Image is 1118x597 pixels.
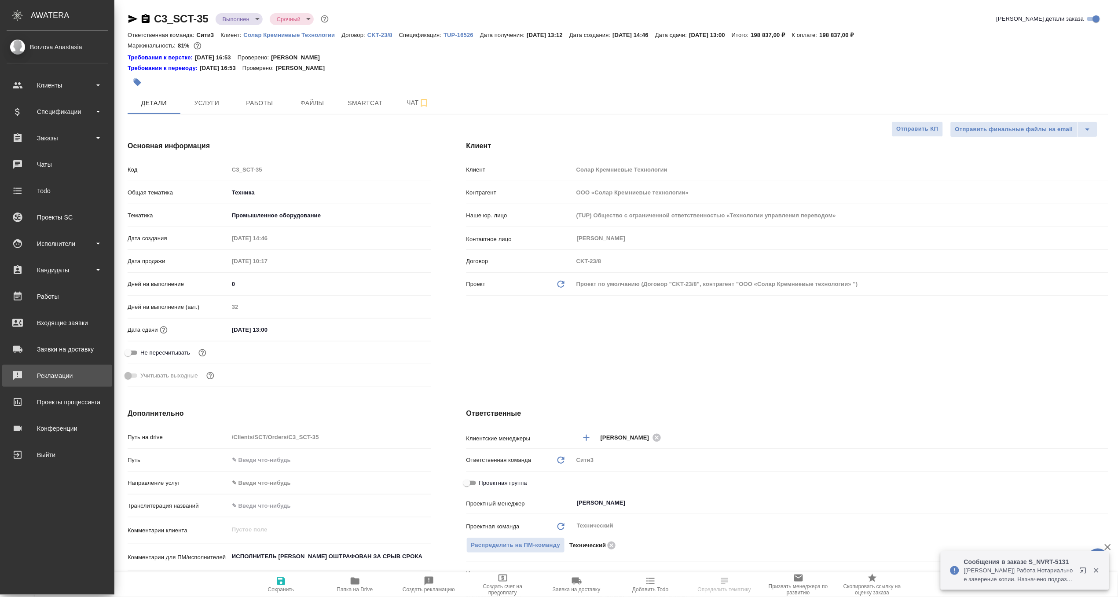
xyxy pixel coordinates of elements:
div: Проекты SC [7,211,108,224]
input: Пустое поле [573,186,1108,199]
span: Определить тематику [698,586,751,593]
span: Сохранить [268,586,294,593]
p: Контрагент [466,188,573,197]
p: Договор [466,257,573,266]
p: [DATE] 13:12 [527,32,569,38]
input: Пустое поле [573,255,1108,267]
span: Призвать менеджера по развитию [767,583,830,596]
p: Код [128,165,229,174]
div: Конференции [7,422,108,435]
button: Если добавить услуги и заполнить их объемом, то дата рассчитается автоматически [158,324,169,336]
div: Кандидаты [7,264,108,277]
div: Промышленное оборудование [229,208,431,223]
a: Конференции [2,418,112,440]
p: Ответственная команда [466,456,532,465]
p: Дата создания: [569,32,612,38]
a: Выйти [2,444,112,466]
span: Создать счет на предоплату [471,583,535,596]
p: Солар Кремниевые Технологии [244,32,342,38]
a: Рекламации [2,365,112,387]
input: ✎ Введи что-нибудь [229,278,431,290]
h4: Ответственные [466,408,1108,419]
p: Комментарии для ПМ/исполнителей [128,553,229,562]
a: Заявки на доставку [2,338,112,360]
a: TUP-16526 [444,31,480,38]
span: Скопировать ссылку на оценку заказа [841,583,904,596]
button: 🙏 [1087,549,1109,571]
div: Клиенты [7,79,108,92]
span: Детали [133,98,175,109]
p: Проектный менеджер [466,499,573,508]
div: Чаты [7,158,108,171]
p: Клиентские менеджеры [466,434,573,443]
a: Todo [2,180,112,202]
button: Заявка на доставку [540,572,614,597]
span: Проектная группа [479,479,527,487]
span: Smartcat [344,98,386,109]
button: Скопировать ссылку для ЯМессенджера [128,14,138,24]
p: Ответственная команда: [128,32,197,38]
div: Нажми, чтобы открыть папку с инструкцией [128,64,200,73]
a: Солар Кремниевые Технологии [244,31,342,38]
div: Сити3 [573,453,1108,468]
button: Добавить Todo [614,572,688,597]
p: Наше юр. лицо [466,211,573,220]
div: ✎ Введи что-нибудь [232,479,421,487]
p: Дней на выполнение (авт.) [128,303,229,311]
p: 198 837,00 ₽ [820,32,861,38]
span: Чат [397,97,439,108]
span: Создать рекламацию [403,586,455,593]
div: Нажми, чтобы открыть папку с инструкцией [128,53,195,62]
span: Учитывать выходные [140,371,198,380]
div: split button [950,121,1098,137]
div: Проект по умолчанию (Договор "CKT-23/8", контрагент "ООО «Солар Кремниевые технологии» ") [573,277,1108,292]
h4: Основная информация [128,141,431,151]
span: В заказе уже есть ответственный ПМ или ПМ группа [466,538,565,553]
p: К оплате: [792,32,820,38]
button: Выполнен [220,15,252,23]
button: 31550.77 RUB; [192,40,203,51]
textarea: ИСПОЛНИТЕЛЬ [PERSON_NAME] ОШТРАФОВАН ЗА СРЫВ СРОКА [229,549,431,564]
button: Добавить менеджера [576,427,597,448]
p: [DATE] 14:46 [613,32,656,38]
p: Маржинальность: [128,42,178,49]
p: Проектная команда [466,522,520,531]
input: ✎ Введи что-нибудь [229,323,306,336]
p: Технический [569,541,606,550]
input: Пустое поле [229,431,431,443]
div: [PERSON_NAME] [601,432,664,443]
p: [DATE] 13:00 [689,32,732,38]
input: Пустое поле [229,232,306,245]
p: [DATE] 16:53 [195,53,238,62]
p: Дата продажи [128,257,229,266]
span: Папка на Drive [337,586,373,593]
a: CKT-23/8 [367,31,399,38]
svg: Подписаться [419,98,429,108]
p: 198 837,00 ₽ [751,32,792,38]
div: Проекты процессинга [7,396,108,409]
span: Отправить КП [897,124,938,134]
a: C3_SCT-35 [154,13,209,25]
div: AWATERA [31,7,114,24]
p: Клиент [466,165,573,174]
p: CKT-23/8 [367,32,399,38]
input: Пустое поле [229,300,431,313]
p: Клиент: [220,32,243,38]
p: Дата сдачи [128,326,158,334]
span: [PERSON_NAME] детали заказа [997,15,1084,23]
button: Скопировать ссылку [140,14,151,24]
div: Входящие заявки [7,316,108,330]
div: Рекламации [7,369,108,382]
a: Требования к верстке: [128,53,195,62]
button: Закрыть [1087,567,1105,575]
p: Комментарии клиента [128,526,229,535]
p: Источник [466,569,573,578]
button: Срочный [274,15,303,23]
p: Спецификация: [399,32,444,38]
div: Выйти [7,448,108,461]
button: Открыть в новой вкладке [1074,562,1096,583]
p: TUP-16526 [444,32,480,38]
button: Open [1103,502,1105,504]
input: ✎ Введи что-нибудь [229,454,431,466]
input: Пустое поле [573,209,1108,222]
